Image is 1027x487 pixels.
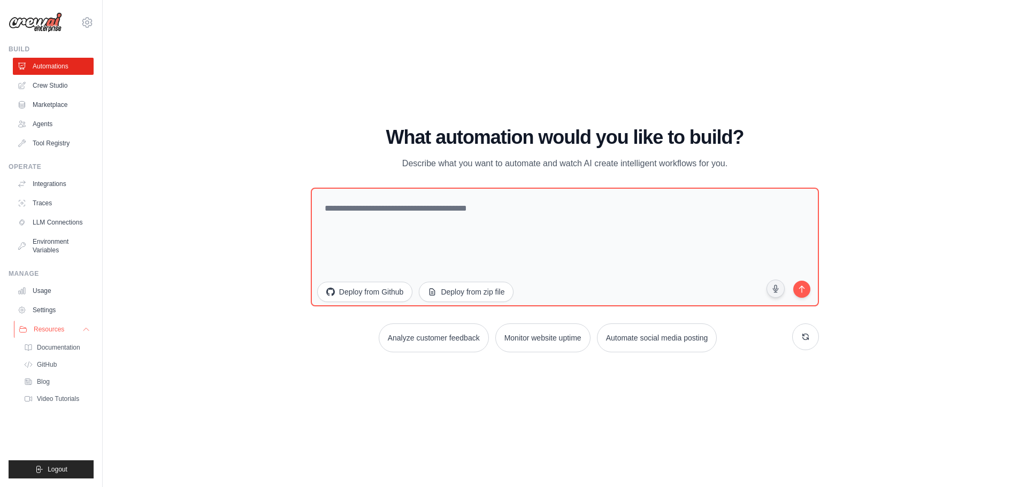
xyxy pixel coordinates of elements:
h1: What automation would you like to build? [311,127,819,148]
a: Traces [13,195,94,212]
a: LLM Connections [13,214,94,231]
button: Resources [14,321,95,338]
div: Operate [9,163,94,171]
span: GitHub [37,360,57,369]
button: Automate social media posting [597,323,717,352]
p: Describe what you want to automate and watch AI create intelligent workflows for you. [385,157,745,171]
a: Marketplace [13,96,94,113]
a: Agents [13,115,94,133]
a: Crew Studio [13,77,94,94]
a: Integrations [13,175,94,192]
img: Logo [9,12,62,33]
button: Logout [9,460,94,478]
a: Environment Variables [13,233,94,259]
div: Build [9,45,94,53]
a: Settings [13,302,94,319]
span: Blog [37,377,50,386]
span: Logout [48,465,67,474]
button: Analyze customer feedback [379,323,489,352]
span: Video Tutorials [37,395,79,403]
span: Documentation [37,343,80,352]
a: Tool Registry [13,135,94,152]
div: Widget de chat [974,436,1027,487]
div: Manage [9,269,94,278]
a: Blog [19,374,94,389]
a: GitHub [19,357,94,372]
a: Usage [13,282,94,299]
button: Deploy from zip file [419,282,513,302]
a: Documentation [19,340,94,355]
span: Resources [34,325,64,334]
a: Video Tutorials [19,391,94,406]
button: Monitor website uptime [495,323,591,352]
iframe: Chat Widget [974,436,1027,487]
button: Deploy from Github [317,282,413,302]
a: Automations [13,58,94,75]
